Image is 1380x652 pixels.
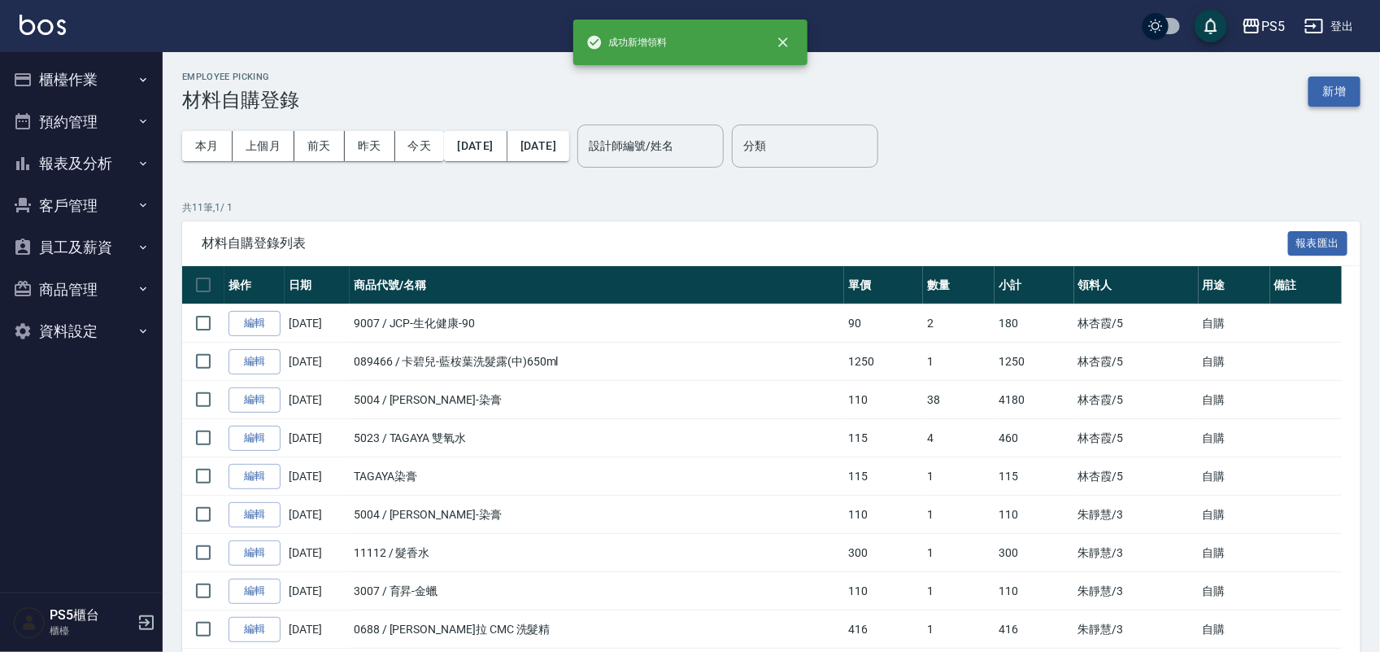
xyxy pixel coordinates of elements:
[844,572,923,610] td: 110
[50,624,133,638] p: 櫃檯
[844,266,923,304] th: 單價
[1199,457,1270,496] td: 自購
[1074,534,1199,572] td: 朱靜慧 /3
[229,426,281,451] a: 編輯
[285,496,350,534] td: [DATE]
[1074,610,1199,649] td: 朱靜慧 /3
[229,349,281,374] a: 編輯
[350,343,844,381] td: 089466 / 卡碧兒-藍桉葉洗髮露(中)650ml
[1199,266,1270,304] th: 用途
[923,343,995,381] td: 1
[1074,381,1199,419] td: 林杏霞 /5
[350,266,844,304] th: 商品代號/名稱
[229,387,281,413] a: 編輯
[1074,266,1199,304] th: 領料人
[182,200,1360,215] p: 共 11 筆, 1 / 1
[285,610,350,649] td: [DATE]
[507,131,569,161] button: [DATE]
[7,185,156,227] button: 客戶管理
[1308,77,1360,107] button: 新增
[923,304,995,343] td: 2
[229,502,281,527] a: 編輯
[586,34,668,50] span: 成功新增領料
[13,606,46,639] img: Person
[844,496,923,534] td: 110
[844,457,923,496] td: 115
[7,101,156,143] button: 預約管理
[1199,343,1270,381] td: 自購
[285,381,350,419] td: [DATE]
[995,266,1073,304] th: 小計
[1074,457,1199,496] td: 林杏霞 /5
[350,457,844,496] td: TAGAYA染膏
[1074,496,1199,534] td: 朱靜慧 /3
[7,226,156,269] button: 員工及薪資
[923,496,995,534] td: 1
[1261,16,1285,37] div: PS5
[7,269,156,311] button: 商品管理
[844,381,923,419] td: 110
[995,381,1073,419] td: 4180
[1199,496,1270,534] td: 自購
[923,610,995,649] td: 1
[182,89,299,112] h3: 材料自購登錄
[1199,381,1270,419] td: 自購
[285,457,350,496] td: [DATE]
[294,131,345,161] button: 前天
[1074,419,1199,457] td: 林杏霞 /5
[224,266,285,304] th: 操作
[923,534,995,572] td: 1
[1199,304,1270,343] td: 自購
[182,131,233,161] button: 本月
[995,496,1073,534] td: 110
[229,617,281,642] a: 編輯
[1199,419,1270,457] td: 自購
[444,131,507,161] button: [DATE]
[1270,266,1342,304] th: 備註
[350,572,844,610] td: 3007 / 育昇-金蠟
[765,24,801,60] button: close
[1298,11,1360,42] button: 登出
[1288,234,1348,250] a: 報表匯出
[844,343,923,381] td: 1250
[844,419,923,457] td: 115
[1199,610,1270,649] td: 自購
[995,572,1073,610] td: 110
[350,419,844,457] td: 5023 / TAGAYA 雙氧水
[1235,10,1291,43] button: PS5
[229,540,281,566] a: 編輯
[395,131,445,161] button: 今天
[923,381,995,419] td: 38
[1074,304,1199,343] td: 林杏霞 /5
[844,534,923,572] td: 300
[20,15,66,35] img: Logo
[1308,83,1360,98] a: 新增
[995,534,1073,572] td: 300
[923,457,995,496] td: 1
[844,304,923,343] td: 90
[350,304,844,343] td: 9007 / JCP-生化健康-90
[923,572,995,610] td: 1
[50,607,133,624] h5: PS5櫃台
[7,310,156,352] button: 資料設定
[182,72,299,82] h2: Employee Picking
[995,419,1073,457] td: 460
[923,419,995,457] td: 4
[1199,572,1270,610] td: 自購
[1199,534,1270,572] td: 自購
[923,266,995,304] th: 數量
[202,235,1288,252] span: 材料自購登錄列表
[7,59,156,101] button: 櫃檯作業
[1195,10,1227,42] button: save
[285,304,350,343] td: [DATE]
[350,610,844,649] td: 0688 / [PERSON_NAME]拉 CMC 洗髮精
[350,381,844,419] td: 5004 / [PERSON_NAME]-染膏
[995,304,1073,343] td: 180
[233,131,294,161] button: 上個月
[229,464,281,489] a: 編輯
[285,572,350,610] td: [DATE]
[995,610,1073,649] td: 416
[995,457,1073,496] td: 115
[229,311,281,336] a: 編輯
[7,142,156,185] button: 報表及分析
